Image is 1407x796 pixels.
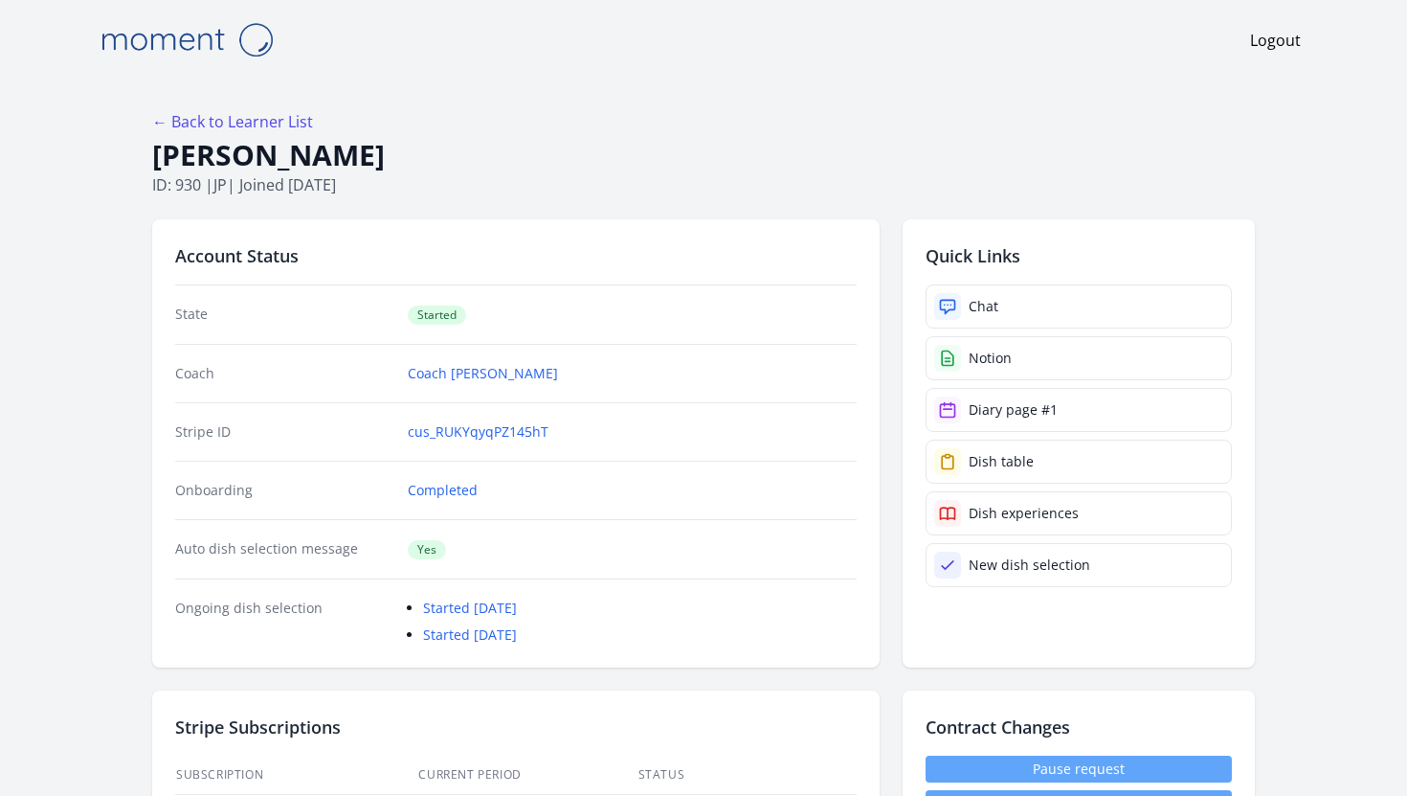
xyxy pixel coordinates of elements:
dt: Ongoing dish selection [175,599,392,645]
a: Logout [1250,29,1301,52]
h2: Contract Changes [926,714,1232,740]
a: Diary page #1 [926,388,1232,432]
th: Status [637,756,857,795]
p: ID: 930 | | Joined [DATE] [152,173,1255,196]
div: Chat [969,297,998,316]
div: Dish experiences [969,504,1079,523]
a: Dish experiences [926,491,1232,535]
a: Dish table [926,440,1232,484]
th: Subscription [175,756,417,795]
h2: Account Status [175,242,857,269]
a: Pause request [926,756,1232,783]
h2: Quick Links [926,242,1232,269]
a: Notion [926,336,1232,380]
a: Chat [926,284,1232,329]
dt: State [175,305,392,325]
a: Started [DATE] [423,599,517,617]
a: Started [DATE] [423,625,517,644]
h1: [PERSON_NAME] [152,137,1255,173]
a: cus_RUKYqyqPZ145hT [408,422,548,442]
a: ← Back to Learner List [152,111,313,132]
a: Coach [PERSON_NAME] [408,364,558,383]
dt: Coach [175,364,392,383]
div: Diary page #1 [969,400,1058,420]
span: Started [408,306,466,325]
th: Current Period [417,756,636,795]
h2: Stripe Subscriptions [175,714,857,740]
span: Yes [408,540,446,559]
div: Notion [969,349,1012,368]
dt: Auto dish selection message [175,539,392,559]
dt: Onboarding [175,481,392,500]
span: jp [213,174,227,195]
div: Dish table [969,452,1034,471]
dt: Stripe ID [175,422,392,442]
img: Moment [91,15,282,64]
a: New dish selection [926,543,1232,587]
a: Completed [408,481,478,500]
div: New dish selection [969,556,1090,575]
